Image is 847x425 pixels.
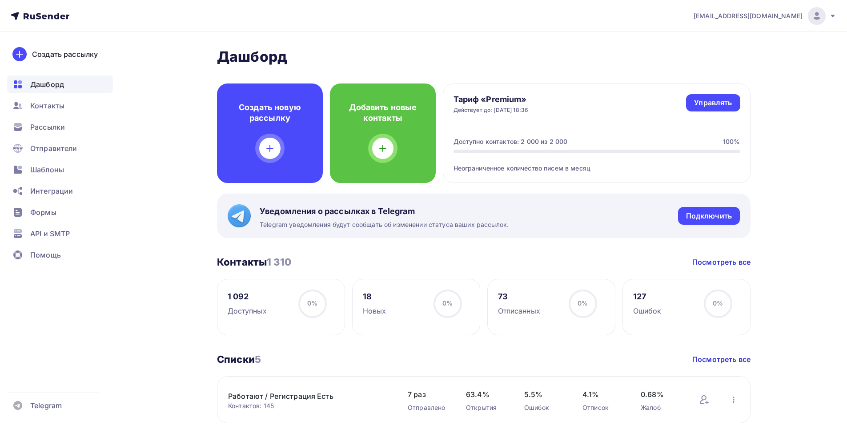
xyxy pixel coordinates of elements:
[228,306,267,316] div: Доступных
[524,389,565,400] span: 5.5%
[454,137,568,146] div: Доступно контактов: 2 000 из 2 000
[713,299,723,307] span: 0%
[32,49,98,60] div: Создать рассылку
[30,164,64,175] span: Шаблоны
[454,107,529,114] div: Действует до: [DATE] 18:36
[30,207,56,218] span: Формы
[30,100,64,111] span: Контакты
[408,389,448,400] span: 7 раз
[217,353,261,365] h3: Списки
[633,306,662,316] div: Ошибок
[692,354,751,365] a: Посмотреть все
[228,401,390,410] div: Контактов: 145
[641,403,681,412] div: Жалоб
[7,118,113,136] a: Рассылки
[30,400,62,411] span: Telegram
[30,228,70,239] span: API и SMTP
[260,206,509,217] span: Уведомления о рассылках в Telegram
[694,7,836,25] a: [EMAIL_ADDRESS][DOMAIN_NAME]
[641,389,681,400] span: 0.68%
[7,139,113,157] a: Отправители
[7,161,113,179] a: Шаблоны
[7,97,113,115] a: Контакты
[578,299,588,307] span: 0%
[363,291,386,302] div: 18
[217,256,291,268] h3: Контакты
[30,143,77,154] span: Отправители
[231,102,309,123] h4: Создать новую рассылку
[582,389,623,400] span: 4.1%
[686,211,732,221] div: Подключить
[694,12,803,20] span: [EMAIL_ADDRESS][DOMAIN_NAME]
[363,306,386,316] div: Новых
[692,257,751,267] a: Посмотреть все
[408,403,448,412] div: Отправлено
[498,291,540,302] div: 73
[466,403,506,412] div: Открытия
[307,299,317,307] span: 0%
[524,403,565,412] div: Ошибок
[454,153,740,173] div: Неограниченное количество писем в месяц
[228,291,267,302] div: 1 092
[454,94,529,105] h4: Тариф «Premium»
[255,354,261,365] span: 5
[30,79,64,90] span: Дашборд
[228,391,379,401] a: Работают / Регистрация Есть
[633,291,662,302] div: 127
[260,220,509,229] span: Telegram уведомления будут сообщать об изменении статуса ваших рассылок.
[582,403,623,412] div: Отписок
[344,102,421,123] h4: Добавить новые контакты
[466,389,506,400] span: 63.4%
[442,299,453,307] span: 0%
[217,48,751,66] h2: Дашборд
[30,186,73,196] span: Интеграции
[7,75,113,93] a: Дашборд
[723,137,740,146] div: 100%
[267,256,291,268] span: 1 310
[498,306,540,316] div: Отписанных
[30,122,65,132] span: Рассылки
[7,203,113,221] a: Формы
[694,98,732,108] div: Управлять
[30,250,61,260] span: Помощь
